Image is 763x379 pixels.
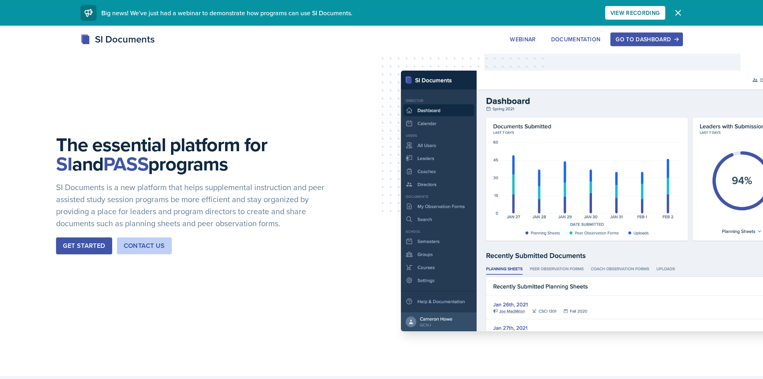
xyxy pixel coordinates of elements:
[505,32,541,46] button: Webinar
[56,237,112,254] button: Get Started
[101,8,352,17] span: Big news! We've just had a webinar to demonstrate how programs can use SI Documents.
[117,237,172,254] button: Contact Us
[605,6,665,20] button: View Recording
[610,32,682,46] button: Go to Dashboard
[551,36,601,43] div: Documentation
[546,32,606,46] button: Documentation
[510,36,536,43] div: Webinar
[610,10,660,16] div: View Recording
[81,32,155,47] div: SI Documents
[616,36,677,43] div: Go to Dashboard
[63,241,105,251] div: Get Started
[124,241,165,251] div: Contact Us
